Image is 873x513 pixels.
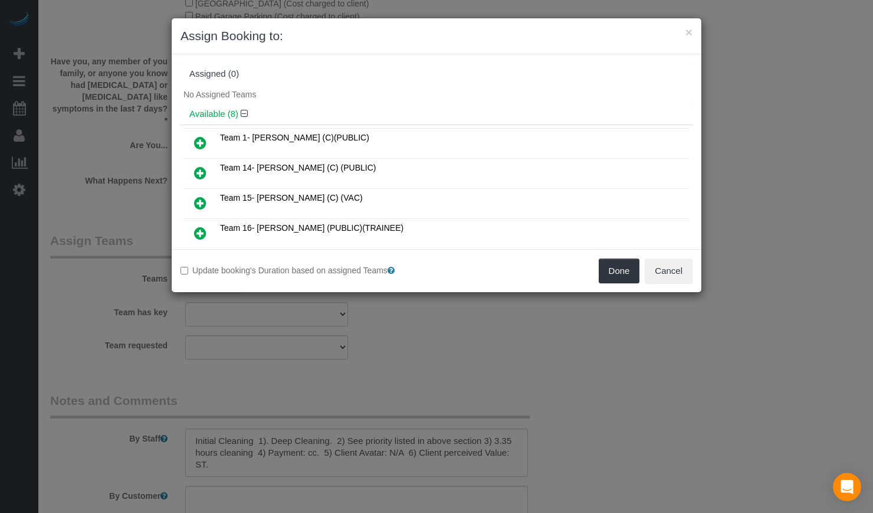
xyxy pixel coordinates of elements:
[599,259,640,283] button: Done
[220,193,363,202] span: Team 15- [PERSON_NAME] (C) (VAC)
[183,90,256,99] span: No Assigned Teams
[189,109,684,119] h4: Available (8)
[180,267,188,275] input: Update booking's Duration based on assigned Teams
[645,259,693,283] button: Cancel
[685,26,693,38] button: ×
[189,69,684,79] div: Assigned (0)
[220,223,403,233] span: Team 16- [PERSON_NAME] (PUBLIC)(TRAINEE)
[833,473,861,501] div: Open Intercom Messenger
[220,133,369,142] span: Team 1- [PERSON_NAME] (C)(PUBLIC)
[180,27,693,45] h3: Assign Booking to:
[220,163,376,172] span: Team 14- [PERSON_NAME] (C) (PUBLIC)
[180,264,428,276] label: Update booking's Duration based on assigned Teams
